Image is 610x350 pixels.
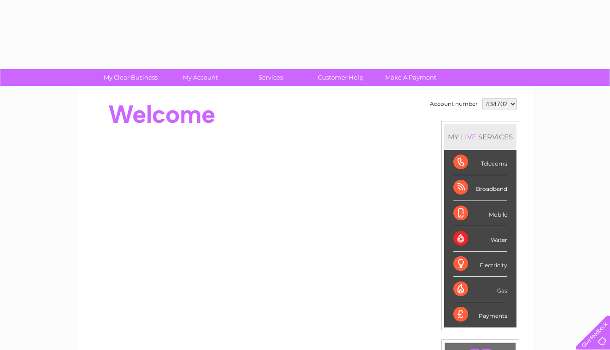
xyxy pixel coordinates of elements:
a: Make A Payment [373,69,449,86]
div: Telecoms [453,150,507,175]
div: Gas [453,277,507,302]
div: Broadband [453,175,507,201]
td: Account number [428,96,480,112]
div: LIVE [459,132,478,141]
a: Services [233,69,309,86]
div: Water [453,226,507,252]
a: My Clear Business [93,69,169,86]
div: MY SERVICES [444,124,516,150]
a: Customer Help [303,69,379,86]
div: Payments [453,302,507,327]
a: My Account [163,69,239,86]
div: Electricity [453,252,507,277]
div: Mobile [453,201,507,226]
